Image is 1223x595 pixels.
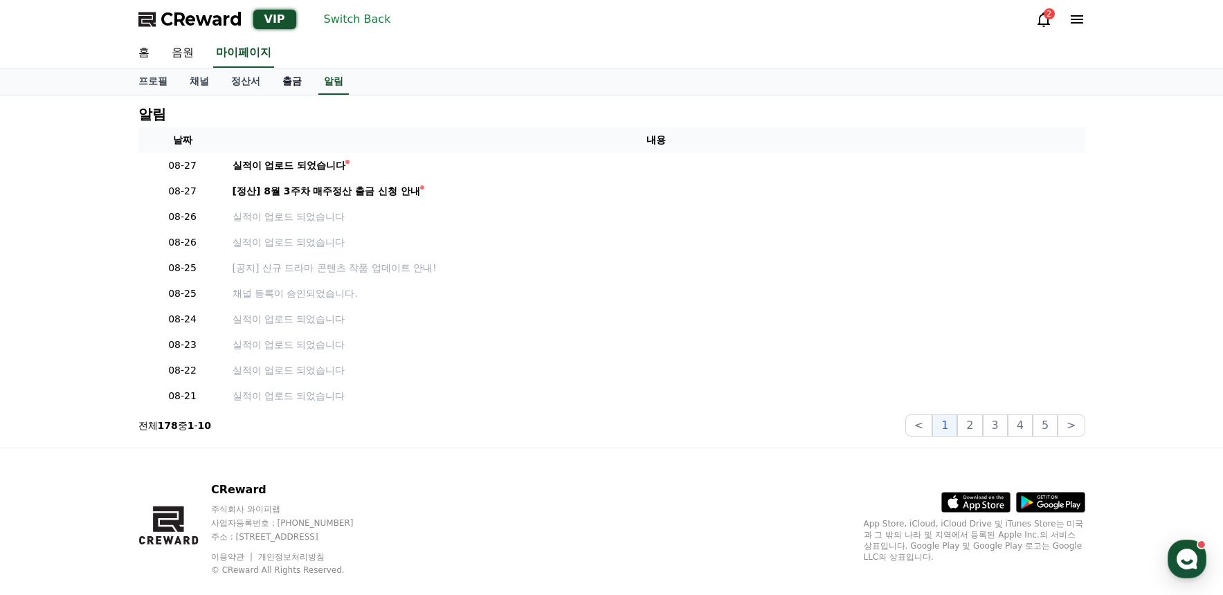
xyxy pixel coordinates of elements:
div: 실적이 업로드 되었습니다 [233,158,346,173]
button: 5 [1033,414,1058,437]
a: 정산서 [220,68,271,95]
a: [공지] 신규 드라마 콘텐츠 작품 업데이트 안내! [233,261,1080,275]
p: 08-22 [144,363,221,378]
p: © CReward All Rights Reserved. [211,565,380,576]
button: > [1058,414,1085,437]
p: 주식회사 와이피랩 [211,504,380,515]
button: 2 [957,414,982,437]
a: CReward [138,8,242,30]
p: 사업자등록번호 : [PHONE_NUMBER] [211,518,380,529]
strong: 178 [158,420,178,431]
span: CReward [161,8,242,30]
div: VIP [253,10,296,29]
p: 08-27 [144,184,221,199]
th: 내용 [227,127,1085,153]
a: 실적이 업로드 되었습니다 [233,210,1080,224]
span: 대화 [127,460,143,471]
h4: 알림 [138,107,166,122]
a: 실적이 업로드 되었습니다 [233,312,1080,327]
a: 마이페이지 [213,39,274,68]
a: 알림 [318,68,349,95]
a: 대화 [91,439,179,473]
button: < [905,414,932,437]
a: 개인정보처리방침 [258,552,325,562]
button: 4 [1008,414,1033,437]
a: 실적이 업로드 되었습니다 [233,363,1080,378]
a: 음원 [161,39,205,68]
button: Switch Back [318,8,397,30]
p: 채널 등록이 승인되었습니다. [233,286,1080,301]
p: 08-24 [144,312,221,327]
p: App Store, iCloud, iCloud Drive 및 iTunes Store는 미국과 그 밖의 나라 및 지역에서 등록된 Apple Inc.의 서비스 상표입니다. Goo... [864,518,1085,562]
div: 2 [1044,8,1055,19]
p: 08-23 [144,338,221,352]
a: 출금 [271,68,313,95]
strong: 1 [188,420,194,431]
a: 채널 [179,68,220,95]
span: 설정 [214,459,230,470]
th: 날짜 [138,127,227,153]
strong: 10 [198,420,211,431]
p: 08-26 [144,210,221,224]
p: 08-25 [144,286,221,301]
a: 실적이 업로드 되었습니다 [233,389,1080,403]
p: 08-21 [144,389,221,403]
p: CReward [211,482,380,498]
a: [정산] 8월 3주차 매주정산 출금 신청 안내 [233,184,1080,199]
p: 전체 중 - [138,419,212,432]
p: 08-25 [144,261,221,275]
span: 홈 [44,459,52,470]
div: [정산] 8월 3주차 매주정산 출금 신청 안내 [233,184,421,199]
a: 실적이 업로드 되었습니다 [233,158,1080,173]
a: 실적이 업로드 되었습니다 [233,235,1080,250]
a: 홈 [127,39,161,68]
a: 2 [1035,11,1052,28]
a: 프로필 [127,68,179,95]
p: 08-26 [144,235,221,250]
a: 홈 [4,439,91,473]
a: 설정 [179,439,266,473]
a: 실적이 업로드 되었습니다 [233,338,1080,352]
a: 이용약관 [211,552,255,562]
button: 3 [983,414,1008,437]
button: 1 [932,414,957,437]
p: 08-27 [144,158,221,173]
p: 주소 : [STREET_ADDRESS] [211,531,380,542]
